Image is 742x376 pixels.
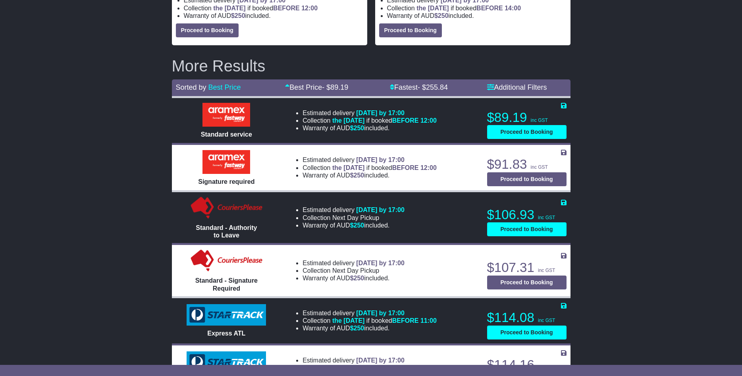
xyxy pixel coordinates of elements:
[487,222,567,236] button: Proceed to Booking
[416,5,521,12] span: if booked
[303,364,437,372] li: Collection
[350,275,364,282] span: $
[505,5,521,12] span: 14:00
[231,12,245,19] span: $
[487,260,567,276] p: $107.31
[196,224,257,239] span: Standard - Authority to Leave
[418,83,448,91] span: - $
[392,364,419,371] span: BEFORE
[198,178,254,185] span: Signature required
[187,304,266,326] img: StarTrack: Express ATL
[487,276,567,289] button: Proceed to Booking
[538,318,555,323] span: inc GST
[356,206,405,213] span: [DATE] by 17:00
[303,172,437,179] li: Warranty of AUD included.
[420,364,437,371] span: 11:00
[184,12,363,19] li: Warranty of AUD included.
[350,325,364,332] span: $
[213,5,318,12] span: if booked
[202,150,250,174] img: Aramex: Signature required
[387,4,567,12] li: Collection
[354,325,364,332] span: 250
[426,83,448,91] span: 255.84
[176,83,206,91] span: Sorted by
[416,5,449,12] span: the [DATE]
[379,23,442,37] button: Proceed to Booking
[207,330,245,337] span: Express ATL
[531,118,548,123] span: inc GST
[387,12,567,19] li: Warranty of AUD included.
[420,117,437,124] span: 12:00
[303,317,437,324] li: Collection
[354,125,364,131] span: 250
[303,324,437,332] li: Warranty of AUD included.
[487,172,567,186] button: Proceed to Booking
[189,196,264,220] img: Couriers Please: Standard - Authority to Leave
[487,357,567,373] p: $114.16
[354,222,364,229] span: 250
[303,222,405,229] li: Warranty of AUD included.
[332,364,364,371] span: the [DATE]
[189,249,264,273] img: Couriers Please: Standard - Signature Required
[487,125,567,139] button: Proceed to Booking
[438,12,449,19] span: 250
[303,274,405,282] li: Warranty of AUD included.
[213,5,245,12] span: the [DATE]
[172,57,570,75] h2: More Results
[332,317,437,324] span: if booked
[434,12,449,19] span: $
[390,83,448,91] a: Fastest- $255.84
[303,309,437,317] li: Estimated delivery
[350,125,364,131] span: $
[354,172,364,179] span: 250
[303,259,405,267] li: Estimated delivery
[202,103,250,127] img: Aramex: Standard service
[356,260,405,266] span: [DATE] by 17:00
[350,222,364,229] span: $
[392,317,419,324] span: BEFORE
[303,156,437,164] li: Estimated delivery
[303,109,437,117] li: Estimated delivery
[301,5,318,12] span: 12:00
[285,83,348,91] a: Best Price- $89.19
[332,214,379,221] span: Next Day Pickup
[356,156,405,163] span: [DATE] by 17:00
[392,117,419,124] span: BEFORE
[208,83,241,91] a: Best Price
[332,117,437,124] span: if booked
[356,110,405,116] span: [DATE] by 17:00
[273,5,300,12] span: BEFORE
[195,277,258,291] span: Standard - Signature Required
[201,131,252,138] span: Standard service
[303,206,405,214] li: Estimated delivery
[392,164,419,171] span: BEFORE
[332,364,437,371] span: if booked
[350,172,364,179] span: $
[330,83,348,91] span: 89.19
[332,164,437,171] span: if booked
[187,351,266,373] img: StarTrack: Express
[487,310,567,326] p: $114.08
[332,164,364,171] span: the [DATE]
[303,357,437,364] li: Estimated delivery
[487,156,567,172] p: $91.83
[176,23,239,37] button: Proceed to Booking
[538,268,555,273] span: inc GST
[184,4,363,12] li: Collection
[420,164,437,171] span: 12:00
[322,83,348,91] span: - $
[332,267,379,274] span: Next Day Pickup
[235,12,245,19] span: 250
[531,164,548,170] span: inc GST
[420,317,437,324] span: 11:00
[487,326,567,339] button: Proceed to Booking
[332,117,364,124] span: the [DATE]
[487,110,567,125] p: $89.19
[356,310,405,316] span: [DATE] by 17:00
[538,215,555,220] span: inc GST
[487,207,567,223] p: $106.93
[303,164,437,172] li: Collection
[354,275,364,282] span: 250
[303,124,437,132] li: Warranty of AUD included.
[476,5,503,12] span: BEFORE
